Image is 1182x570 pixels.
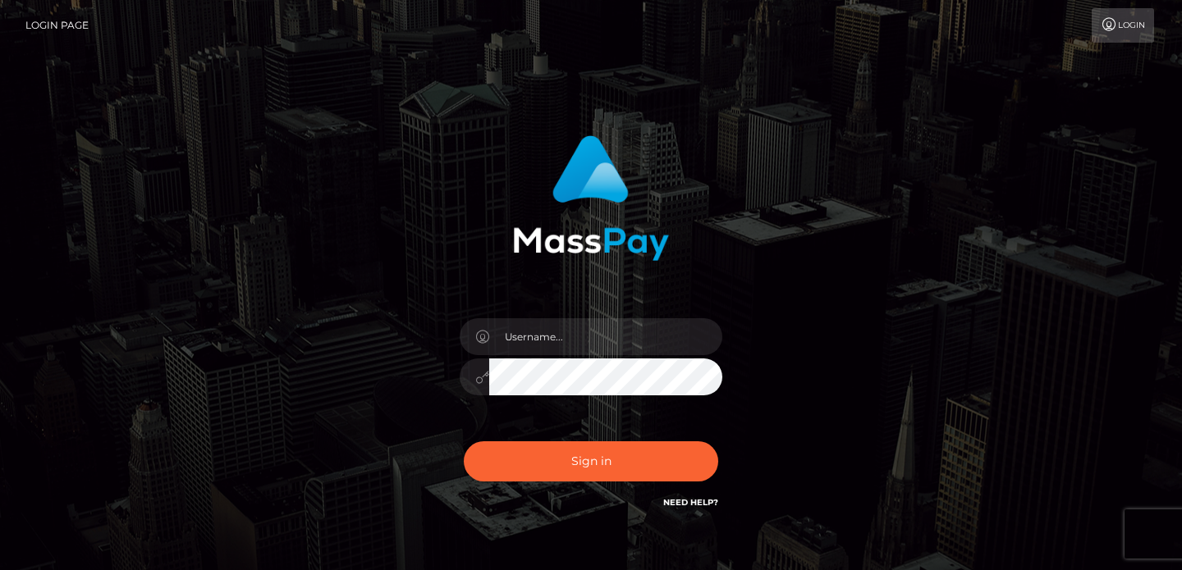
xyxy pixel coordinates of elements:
[25,8,89,43] a: Login Page
[489,318,722,355] input: Username...
[464,441,718,481] button: Sign in
[513,135,669,261] img: MassPay Login
[663,497,718,508] a: Need Help?
[1092,8,1154,43] a: Login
